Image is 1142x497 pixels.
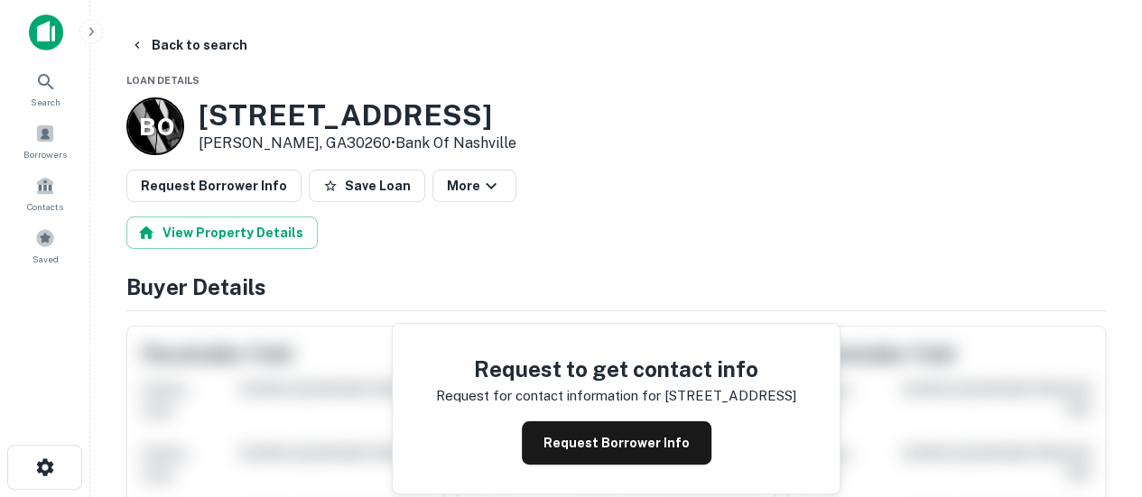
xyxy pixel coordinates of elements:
[436,385,661,407] p: Request for contact information for
[1052,353,1142,439] iframe: Chat Widget
[23,147,67,161] span: Borrowers
[139,109,172,144] p: B O
[5,116,85,165] a: Borrowers
[126,216,318,249] button: View Property Details
[32,252,59,266] span: Saved
[664,385,796,407] p: [STREET_ADDRESS]
[522,421,711,465] button: Request Borrower Info
[432,170,516,202] button: More
[5,169,85,217] a: Contacts
[395,134,516,152] a: Bank Of Nashville
[5,64,85,113] a: Search
[29,14,63,51] img: capitalize-icon.png
[126,75,200,86] span: Loan Details
[126,271,1106,303] h4: Buyer Details
[123,29,255,61] button: Back to search
[199,98,516,133] h3: [STREET_ADDRESS]
[27,199,63,214] span: Contacts
[436,353,796,385] h4: Request to get contact info
[5,221,85,270] a: Saved
[309,170,425,202] button: Save Loan
[126,170,302,202] button: Request Borrower Info
[31,95,60,109] span: Search
[199,133,516,154] p: [PERSON_NAME], GA30260 •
